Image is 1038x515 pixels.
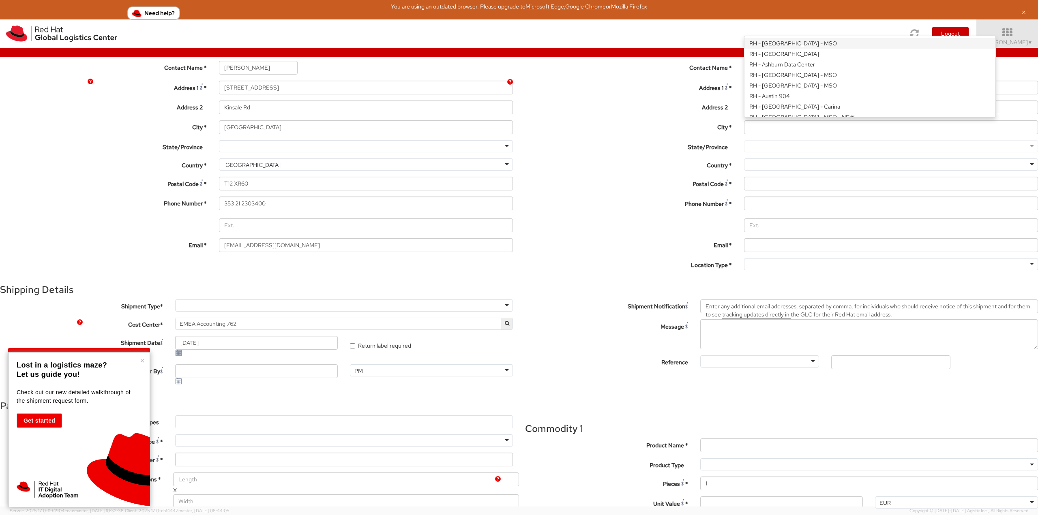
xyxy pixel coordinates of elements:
span: ▼ [1028,39,1033,46]
span: Email [714,241,728,249]
button: Logout [932,27,969,41]
span: Address 2 [702,104,728,111]
input: Width [173,494,519,508]
button: Close [140,357,145,365]
span: Address 1 [174,84,199,92]
div: PM [354,367,363,375]
span: Address 2 [177,104,203,111]
span: Product Type [650,462,684,469]
span: Product Name [646,442,684,449]
strong: Let us guide you! [17,370,80,378]
span: Client: 2025.17.0-cb14447 [125,508,229,513]
span: X [173,487,177,494]
div: RH - Austin 904 [744,91,995,101]
strong: Lost in a logistics maze? [17,361,107,369]
input: Length [173,472,519,486]
span: Reference [661,359,688,366]
a: Mozilla Firefox [611,3,647,10]
span: State/Province [688,143,728,151]
span: State/Province [163,143,203,151]
span: City [717,124,728,131]
button: Need help? [127,6,180,20]
span: Contact Name [689,64,728,71]
span: Contact Name [164,64,203,71]
div: [GEOGRAPHIC_DATA] [223,161,281,169]
span: Server: 2025.17.0-1194904eeae [10,508,124,513]
input: Ext. [219,218,513,232]
span: City [192,124,203,131]
div: RH - [GEOGRAPHIC_DATA] - MSO [744,80,995,91]
span: Cost Center [128,321,160,329]
div: EUR [879,499,891,507]
span: master, [DATE] 08:44:05 [178,508,229,513]
span: Unit Value [653,500,680,507]
div: RH - [GEOGRAPHIC_DATA] [744,49,995,59]
div: RH - Ashburn Data Center [744,59,995,70]
div: RH - [GEOGRAPHIC_DATA] - Carina [744,101,995,112]
input: Ext. [744,218,1038,232]
span: Shipment Date [121,339,160,347]
span: Phone Number [685,200,724,207]
span: [PERSON_NAME] [982,38,1033,46]
span: Postal Code [693,180,724,188]
div: RH - [GEOGRAPHIC_DATA] - MSO [744,38,995,49]
button: Get started [17,413,62,428]
h3: Commodity 1 [525,423,1038,434]
span: Message [661,323,684,330]
span: EMEA Accounting 762 [175,318,513,330]
a: Microsoft Edge [525,3,564,10]
div: You are using an outdated browser. Please upgrade to , or [6,2,1032,11]
label: Return label required [350,339,412,350]
span: Pieces [663,480,680,487]
span: Postal Code [167,180,199,188]
span: EMEA Accounting 762 [180,320,508,327]
span: Copyright © [DATE]-[DATE] Agistix Inc., All Rights Reserved [909,508,1028,514]
span: Shipment Notification [628,302,685,311]
span: Email [189,241,203,249]
div: RH - [GEOGRAPHIC_DATA] - MSO - NEW [744,112,995,122]
span: master, [DATE] 10:32:38 [74,508,124,513]
a: Google Chrome [565,3,606,10]
span: Address 1 [699,84,724,92]
span: Phone Number [164,200,203,207]
div: RH - [GEOGRAPHIC_DATA] - MSO [744,70,995,80]
span: Enter any additional email addresses, separated by comma, for individuals who should receive noti... [706,303,1030,318]
p: Check out our new detailed walkthrough of the shipment request form. [17,388,139,405]
span: Country [707,162,728,169]
span: Country [182,162,203,169]
span: Location Type [691,261,728,269]
span: Shipment Type [121,302,160,310]
input: Return label required [350,343,355,348]
img: rh-logistics-00dfa346123c4ec078e1.svg [6,26,117,42]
